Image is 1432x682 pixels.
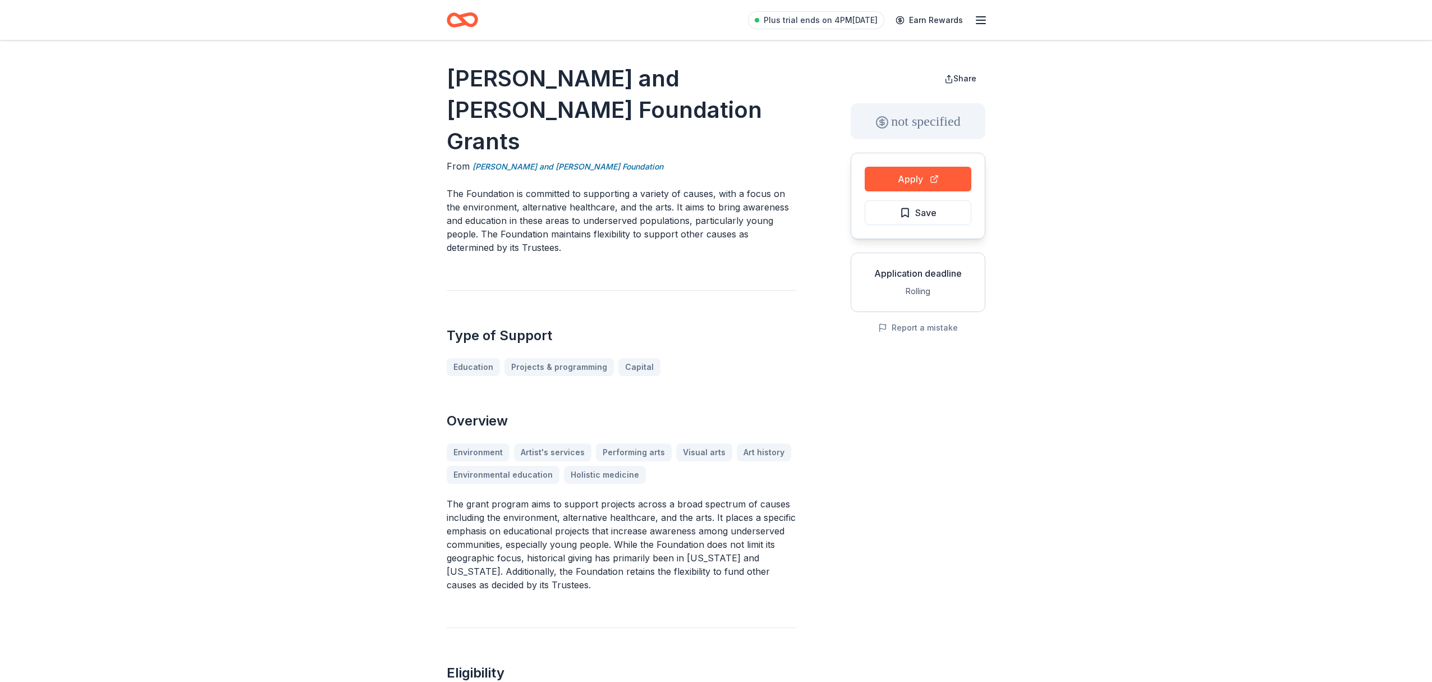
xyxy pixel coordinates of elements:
[860,285,976,298] div: Rolling
[447,7,478,33] a: Home
[865,200,971,225] button: Save
[447,187,797,254] p: The Foundation is committed to supporting a variety of causes, with a focus on the environment, a...
[860,267,976,280] div: Application deadline
[472,160,663,173] a: [PERSON_NAME] and [PERSON_NAME] Foundation
[878,321,958,335] button: Report a mistake
[915,205,937,220] span: Save
[851,103,985,139] div: not specified
[447,664,797,682] h2: Eligibility
[764,13,878,27] span: Plus trial ends on 4PM[DATE]
[953,74,976,83] span: Share
[447,63,797,157] h1: [PERSON_NAME] and [PERSON_NAME] Foundation Grants
[447,497,797,592] p: The grant program aims to support projects across a broad spectrum of causes including the enviro...
[447,412,797,430] h2: Overview
[748,11,884,29] a: Plus trial ends on 4PM[DATE]
[447,327,797,345] h2: Type of Support
[447,159,797,173] div: From
[889,10,970,30] a: Earn Rewards
[935,67,985,90] button: Share
[865,167,971,191] button: Apply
